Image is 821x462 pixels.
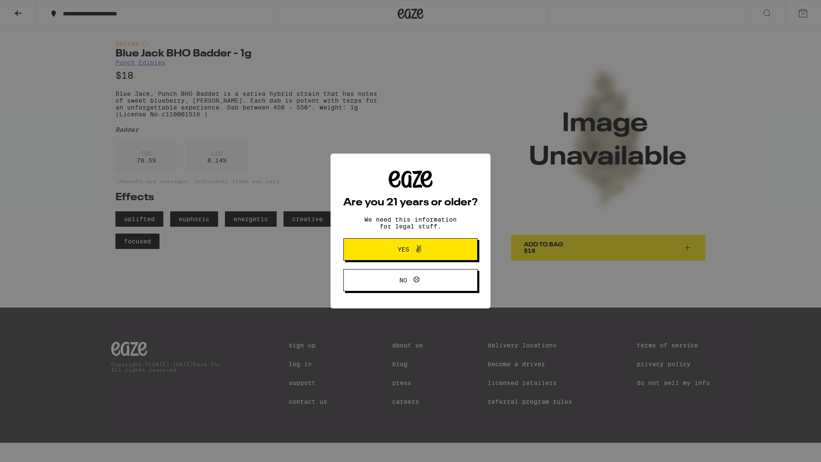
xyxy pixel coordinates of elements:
[357,216,464,230] p: We need this information for legal stuff.
[343,238,478,261] button: Yes
[398,246,409,252] span: Yes
[399,277,407,283] span: No
[343,269,478,291] button: No
[343,198,478,208] h2: Are you 21 years or older?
